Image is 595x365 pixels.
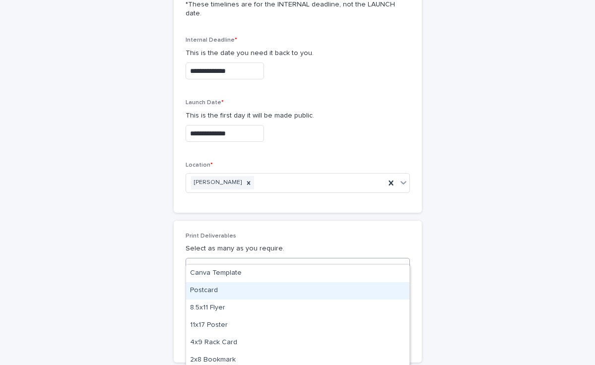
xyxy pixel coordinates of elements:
[186,100,224,106] span: Launch Date
[186,37,237,43] span: Internal Deadline
[191,176,243,189] div: [PERSON_NAME]
[186,233,236,239] span: Print Deliverables
[186,265,409,282] div: Canva Template
[186,111,410,121] p: This is the first day it will be made public.
[186,334,409,352] div: 4x9 Rack Card
[186,317,409,334] div: 11x17 Poster
[186,162,213,168] span: Location
[190,263,215,273] div: Select...
[186,300,409,317] div: 8.5x11 Flyer
[186,48,410,59] p: This is the date you need it back to you.
[186,243,410,254] p: Select as many as you require.
[186,282,409,300] div: Postcard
